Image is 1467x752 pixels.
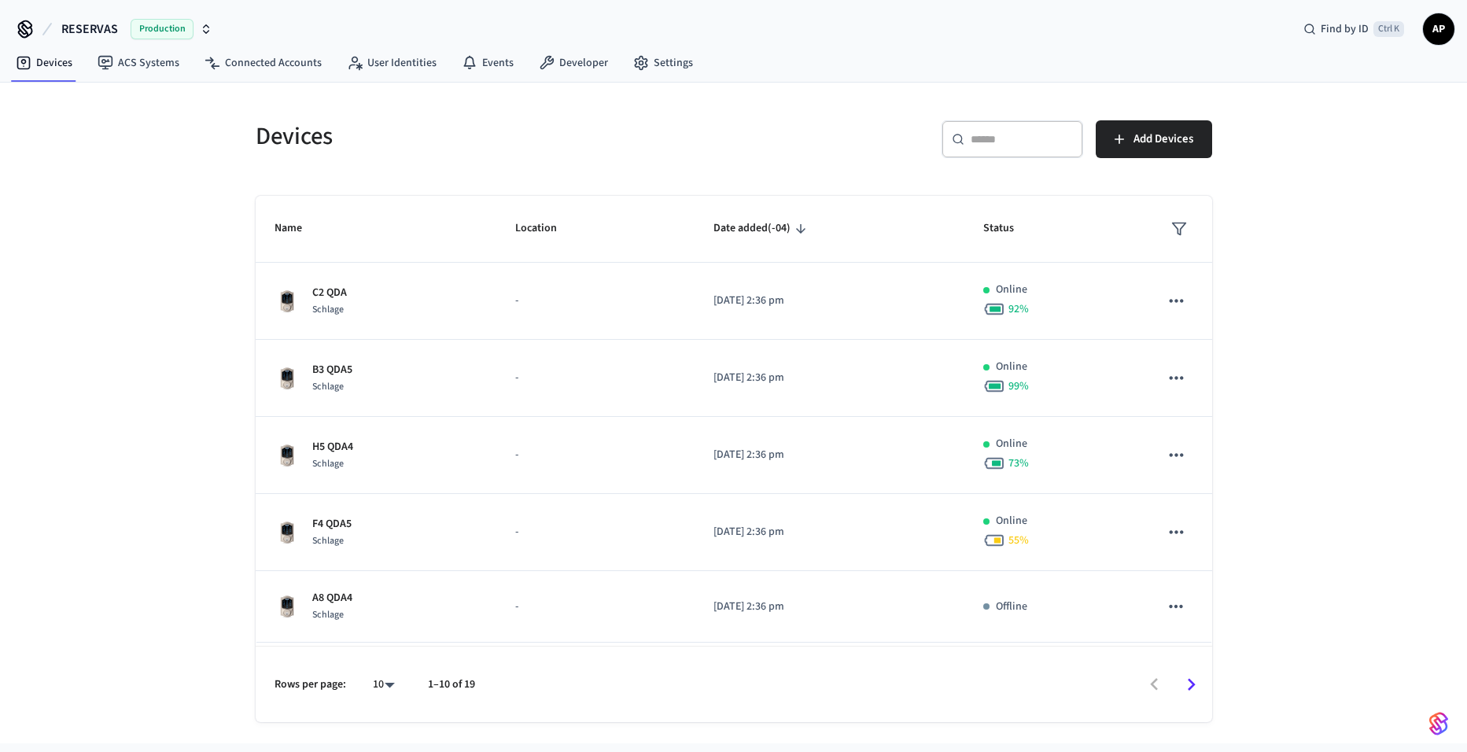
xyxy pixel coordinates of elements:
[515,447,676,463] p: -
[312,303,344,316] span: Schlage
[515,599,676,615] p: -
[713,447,945,463] p: [DATE] 2:36 pm
[312,516,352,533] p: F4 QDA5
[1008,378,1029,394] span: 99 %
[61,20,118,39] span: RESERVAS
[1008,301,1029,317] span: 92 %
[713,524,945,540] p: [DATE] 2:36 pm
[1291,15,1417,43] div: Find by IDCtrl K
[515,216,577,241] span: Location
[428,676,475,693] p: 1–10 of 19
[275,366,300,391] img: Schlage Sense Smart Deadbolt with Camelot Trim, Front
[192,49,334,77] a: Connected Accounts
[312,439,353,455] p: H5 QDA4
[365,673,403,696] div: 10
[996,282,1027,298] p: Online
[1425,15,1453,43] span: AP
[1429,711,1448,736] img: SeamLogoGradient.69752ec5.svg
[713,216,811,241] span: Date added(-04)
[312,457,344,470] span: Schlage
[312,608,344,621] span: Schlage
[983,216,1034,241] span: Status
[621,49,706,77] a: Settings
[526,49,621,77] a: Developer
[515,524,676,540] p: -
[312,380,344,393] span: Schlage
[713,370,945,386] p: [DATE] 2:36 pm
[1133,129,1193,149] span: Add Devices
[3,49,85,77] a: Devices
[713,599,945,615] p: [DATE] 2:36 pm
[275,676,346,693] p: Rows per page:
[996,513,1027,529] p: Online
[275,289,300,314] img: Schlage Sense Smart Deadbolt with Camelot Trim, Front
[1321,21,1369,37] span: Find by ID
[312,590,352,606] p: A8 QDA4
[996,599,1027,615] p: Offline
[312,285,347,301] p: C2 QDA
[515,370,676,386] p: -
[334,49,449,77] a: User Identities
[275,594,300,619] img: Schlage Sense Smart Deadbolt with Camelot Trim, Front
[996,359,1027,375] p: Online
[275,216,323,241] span: Name
[996,436,1027,452] p: Online
[1008,455,1029,471] span: 73 %
[1173,666,1210,703] button: Go to next page
[515,293,676,309] p: -
[312,362,352,378] p: B3 QDA5
[312,534,344,547] span: Schlage
[713,293,945,309] p: [DATE] 2:36 pm
[256,120,724,153] h5: Devices
[1423,13,1454,45] button: AP
[275,443,300,468] img: Schlage Sense Smart Deadbolt with Camelot Trim, Front
[1008,533,1029,548] span: 55 %
[1373,21,1404,37] span: Ctrl K
[449,49,526,77] a: Events
[85,49,192,77] a: ACS Systems
[275,520,300,545] img: Schlage Sense Smart Deadbolt with Camelot Trim, Front
[131,19,194,39] span: Production
[1096,120,1212,158] button: Add Devices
